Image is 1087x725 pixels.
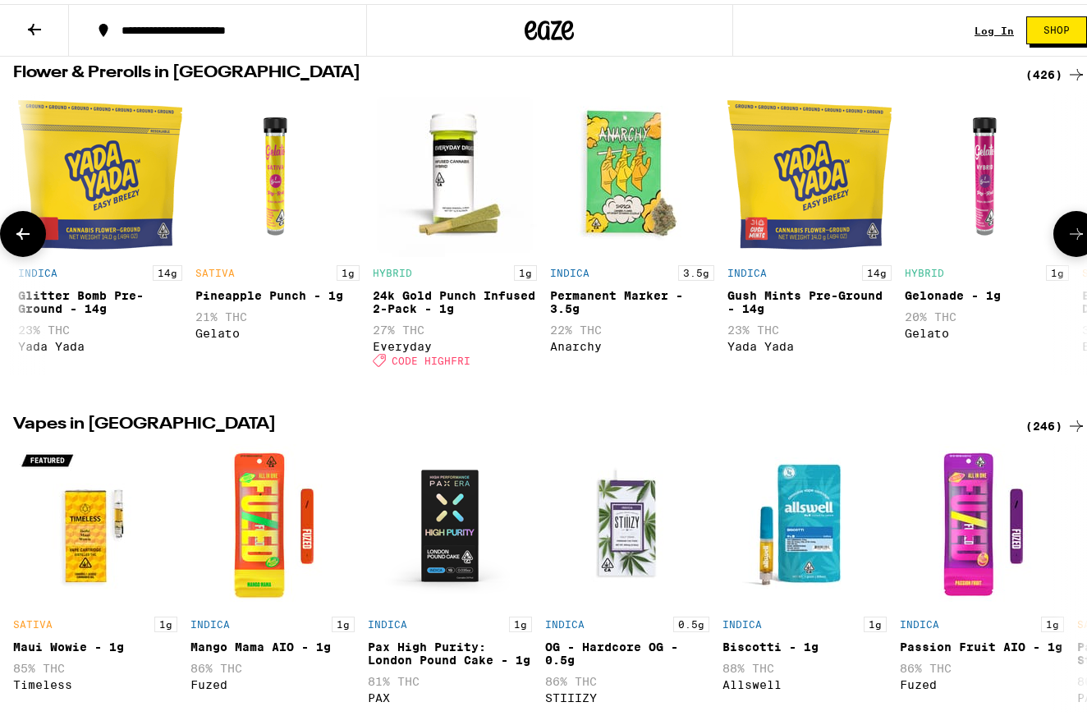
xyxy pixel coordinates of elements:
[18,285,182,311] div: Glitter Bomb Pre-Ground - 14g
[18,264,57,274] p: INDICA
[722,615,762,626] p: INDICA
[190,658,355,671] p: 86% THC
[195,89,360,253] img: Gelato - Pineapple Punch - 1g
[1041,613,1064,628] p: 1g
[545,440,709,604] img: STIIIZY - OG - Hardcore OG - 0.5g
[195,323,360,336] div: Gelato
[722,674,887,687] div: Allswell
[722,636,887,649] div: Biscotti - 1g
[727,264,767,274] p: INDICA
[13,61,1006,80] h2: Flower & Prerolls in [GEOGRAPHIC_DATA]
[727,319,892,333] p: 23% THC
[368,687,532,700] div: PAX
[368,440,532,709] div: Open page for Pax High Purity: London Pound Cake - 1g from PAX
[545,615,585,626] p: INDICA
[368,636,532,663] div: Pax High Purity: London Pound Cake - 1g
[13,658,177,671] p: 85% THC
[1043,21,1070,31] span: Shop
[153,261,182,277] p: 14g
[550,319,714,333] p: 22% THC
[550,89,714,253] img: Anarchy - Permanent Marker - 3.5g
[900,658,1064,671] p: 86% THC
[18,319,182,333] p: 23% THC
[545,440,709,709] div: Open page for OG - Hardcore OG - 0.5g from STIIIZY
[373,89,537,371] div: Open page for 24k Gold Punch Infused 2-Pack - 1g from Everyday
[1026,12,1087,40] button: Shop
[727,89,892,371] div: Open page for Gush Mints Pre-Ground - 14g from Yada Yada
[673,613,709,628] p: 0.5g
[392,351,470,361] span: CODE HIGHFRI
[545,636,709,663] div: OG - Hardcore OG - 0.5g
[373,319,537,333] p: 27% THC
[373,336,537,349] div: Everyday
[905,264,944,274] p: HYBRID
[862,261,892,277] p: 14g
[195,264,235,274] p: SATIVA
[905,89,1069,371] div: Open page for Gelonade - 1g from Gelato
[18,89,182,253] img: Yada Yada - Glitter Bomb Pre-Ground - 14g
[373,264,412,274] p: HYBRID
[545,671,709,684] p: 86% THC
[545,687,709,700] div: STIIIZY
[550,264,589,274] p: INDICA
[1025,61,1086,80] a: (426)
[337,261,360,277] p: 1g
[1046,261,1069,277] p: 1g
[905,323,1069,336] div: Gelato
[190,674,355,687] div: Fuzed
[727,336,892,349] div: Yada Yada
[550,336,714,349] div: Anarchy
[727,89,892,253] img: Yada Yada - Gush Mints Pre-Ground - 14g
[190,636,355,649] div: Mango Mama AIO - 1g
[900,615,939,626] p: INDICA
[10,11,118,25] span: Hi. Need any help?
[722,658,887,671] p: 88% THC
[373,285,537,311] div: 24k Gold Punch Infused 2-Pack - 1g
[368,440,532,604] img: PAX - Pax High Purity: London Pound Cake - 1g
[900,440,1064,604] img: Fuzed - Passion Fruit AIO - 1g
[368,615,407,626] p: INDICA
[190,440,355,604] img: Fuzed - Mango Mama AIO - 1g
[514,261,537,277] p: 1g
[550,285,714,311] div: Permanent Marker - 3.5g
[195,285,360,298] div: Pineapple Punch - 1g
[154,613,177,628] p: 1g
[332,613,355,628] p: 1g
[13,440,177,709] div: Open page for Maui Wowie - 1g from Timeless
[678,261,714,277] p: 3.5g
[195,89,360,371] div: Open page for Pineapple Punch - 1g from Gelato
[905,306,1069,319] p: 20% THC
[190,615,230,626] p: INDICA
[550,89,714,371] div: Open page for Permanent Marker - 3.5g from Anarchy
[900,636,1064,649] div: Passion Fruit AIO - 1g
[13,440,177,604] img: Timeless - Maui Wowie - 1g
[975,21,1014,32] a: Log In
[900,674,1064,687] div: Fuzed
[722,440,887,709] div: Open page for Biscotti - 1g from Allswell
[905,89,1069,253] img: Gelato - Gelonade - 1g
[368,671,532,684] p: 81% THC
[1025,412,1086,432] a: (246)
[195,306,360,319] p: 21% THC
[18,89,182,371] div: Open page for Glitter Bomb Pre-Ground - 14g from Yada Yada
[13,674,177,687] div: Timeless
[373,89,537,253] img: Everyday - 24k Gold Punch Infused 2-Pack - 1g
[13,615,53,626] p: SATIVA
[864,613,887,628] p: 1g
[190,440,355,709] div: Open page for Mango Mama AIO - 1g from Fuzed
[905,285,1069,298] div: Gelonade - 1g
[722,440,887,604] img: Allswell - Biscotti - 1g
[900,440,1064,709] div: Open page for Passion Fruit AIO - 1g from Fuzed
[13,636,177,649] div: Maui Wowie - 1g
[509,613,532,628] p: 1g
[727,285,892,311] div: Gush Mints Pre-Ground - 14g
[13,412,1006,432] h2: Vapes in [GEOGRAPHIC_DATA]
[18,336,182,349] div: Yada Yada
